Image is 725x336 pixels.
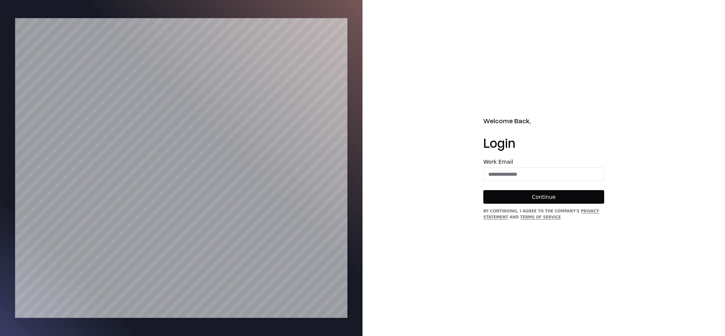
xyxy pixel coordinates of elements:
[520,215,561,219] a: Terms of Service
[483,190,604,204] button: Continue
[483,208,604,220] div: By continuing, I agree to the Company's and
[483,159,604,164] label: Work Email
[483,116,604,126] h2: Welcome Back,
[483,135,604,150] h1: Login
